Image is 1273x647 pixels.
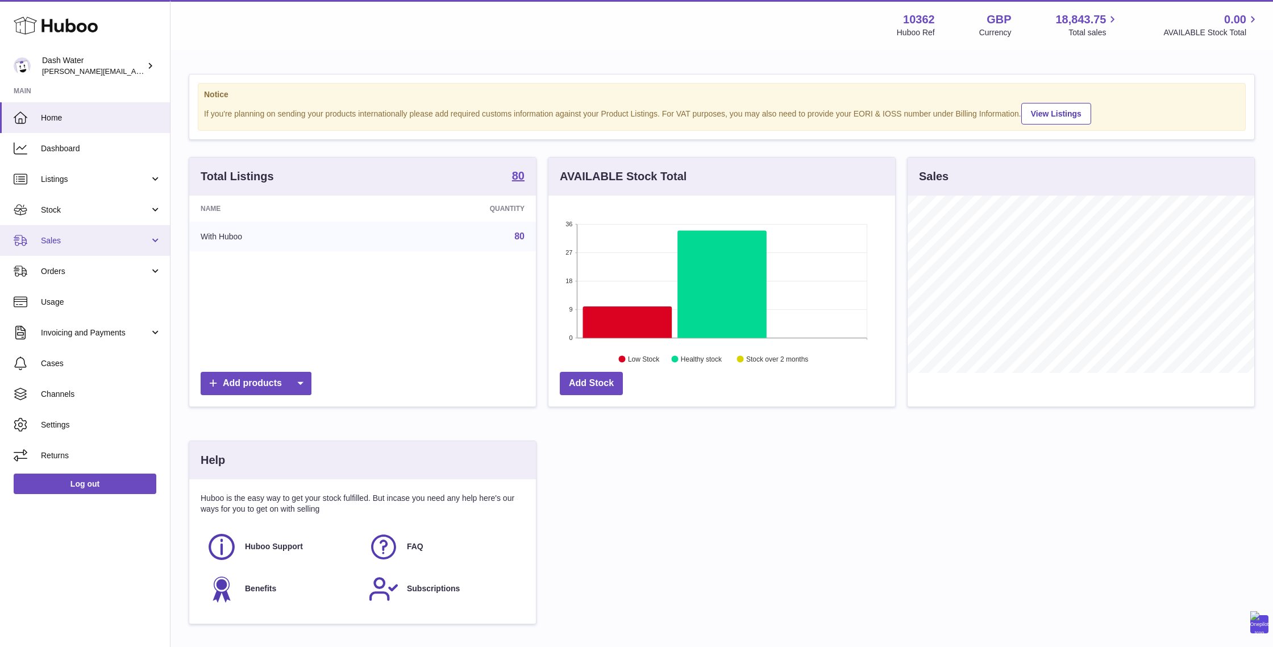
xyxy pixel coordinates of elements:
td: With Huboo [189,222,372,251]
div: If you're planning on sending your products internationally please add required customs informati... [204,101,1239,125]
text: 18 [565,277,572,284]
a: View Listings [1021,103,1091,125]
span: AVAILABLE Stock Total [1163,27,1259,38]
a: 80 [514,231,525,241]
div: Huboo Ref [897,27,935,38]
text: Stock over 2 months [746,355,808,363]
span: 18,843.75 [1055,12,1106,27]
text: 27 [565,249,572,256]
span: Usage [41,297,161,308]
span: Orders [41,266,149,277]
text: Low Stock [628,355,660,363]
span: Settings [41,420,161,430]
span: Sales [41,235,149,246]
text: 36 [565,221,572,227]
span: Channels [41,389,161,400]
a: Log out [14,474,156,494]
a: Add products [201,372,311,395]
strong: GBP [987,12,1011,27]
span: Listings [41,174,149,185]
strong: Notice [204,89,1239,100]
span: Huboo Support [245,541,303,552]
a: Subscriptions [368,574,519,604]
text: 9 [569,306,572,313]
span: Stock [41,205,149,215]
img: james@dash-water.com [14,57,31,74]
span: Cases [41,358,161,369]
div: Currency [979,27,1012,38]
a: FAQ [368,532,519,562]
span: [PERSON_NAME][EMAIL_ADDRESS][DOMAIN_NAME] [42,67,228,76]
a: Huboo Support [206,532,357,562]
text: Healthy stock [681,355,722,363]
text: 0 [569,334,572,341]
a: 80 [512,170,525,184]
span: Total sales [1068,27,1119,38]
h3: Help [201,453,225,468]
th: Quantity [372,196,536,222]
span: FAQ [407,541,423,552]
strong: 10362 [903,12,935,27]
a: Add Stock [560,372,623,395]
span: Invoicing and Payments [41,327,149,338]
strong: 80 [512,170,525,181]
p: Huboo is the easy way to get your stock fulfilled. But incase you need any help here's our ways f... [201,493,525,515]
h3: AVAILABLE Stock Total [560,169,687,184]
h3: Total Listings [201,169,274,184]
th: Name [189,196,372,222]
a: Benefits [206,574,357,604]
a: 0.00 AVAILABLE Stock Total [1163,12,1259,38]
span: Returns [41,450,161,461]
span: Subscriptions [407,583,460,594]
div: Dash Water [42,55,144,77]
span: Dashboard [41,143,161,154]
span: 0.00 [1224,12,1246,27]
span: Home [41,113,161,123]
span: Benefits [245,583,276,594]
h3: Sales [919,169,948,184]
a: 18,843.75 Total sales [1055,12,1119,38]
